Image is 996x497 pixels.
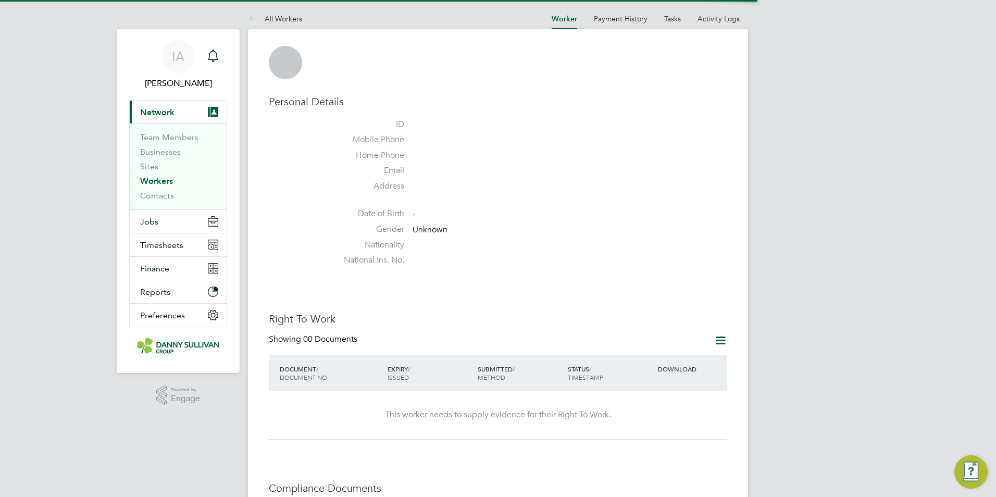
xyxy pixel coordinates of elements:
[248,14,302,23] a: All Workers
[589,365,591,373] span: /
[140,176,173,186] a: Workers
[280,373,329,381] span: DOCUMENT NO.
[117,29,240,373] nav: Main navigation
[140,161,158,171] a: Sites
[269,95,727,108] h3: Personal Details
[388,373,409,381] span: ISSUED
[513,365,515,373] span: /
[331,208,404,219] label: Date of Birth
[316,365,318,373] span: /
[698,14,740,23] a: Activity Logs
[279,409,717,420] div: This worker needs to supply evidence for their Right To Work.
[140,264,169,274] span: Finance
[140,147,181,157] a: Businesses
[130,233,227,256] button: Timesheets
[475,359,565,387] div: SUBMITTED
[413,209,415,219] span: -
[129,77,227,90] span: Ion Anencov
[331,181,404,192] label: Address
[269,334,359,345] div: Showing
[277,359,385,387] div: DOCUMENT
[140,217,158,227] span: Jobs
[385,359,475,387] div: EXPIRY
[140,107,175,117] span: Network
[129,40,227,90] a: IA[PERSON_NAME]
[552,15,577,23] a: Worker
[954,455,988,489] button: Engage Resource Center
[478,373,505,381] span: METHOD
[140,191,174,201] a: Contacts
[331,150,404,161] label: Home Phone
[130,304,227,327] button: Preferences
[129,338,227,354] a: Go to home page
[331,255,404,266] label: National Ins. No.
[413,225,447,235] span: Unknown
[171,394,200,403] span: Engage
[331,224,404,235] label: Gender
[171,386,200,394] span: Powered by
[130,280,227,303] button: Reports
[303,334,357,344] span: 00 Documents
[130,210,227,233] button: Jobs
[331,165,404,176] label: Email
[172,49,184,63] span: IA
[331,119,404,130] label: ID
[130,101,227,123] button: Network
[655,359,727,378] div: DOWNLOAD
[269,481,727,495] h3: Compliance Documents
[140,287,170,297] span: Reports
[568,373,603,381] span: TIMESTAMP
[331,134,404,145] label: Mobile Phone
[140,132,198,142] a: Team Members
[130,257,227,280] button: Finance
[664,14,681,23] a: Tasks
[137,338,219,354] img: dannysullivan-logo-retina.png
[331,240,404,251] label: Nationality
[408,365,410,373] span: /
[140,310,185,320] span: Preferences
[594,14,648,23] a: Payment History
[130,123,227,209] div: Network
[565,359,655,387] div: STATUS
[269,312,727,326] h3: Right To Work
[156,386,201,405] a: Powered byEngage
[140,240,183,250] span: Timesheets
